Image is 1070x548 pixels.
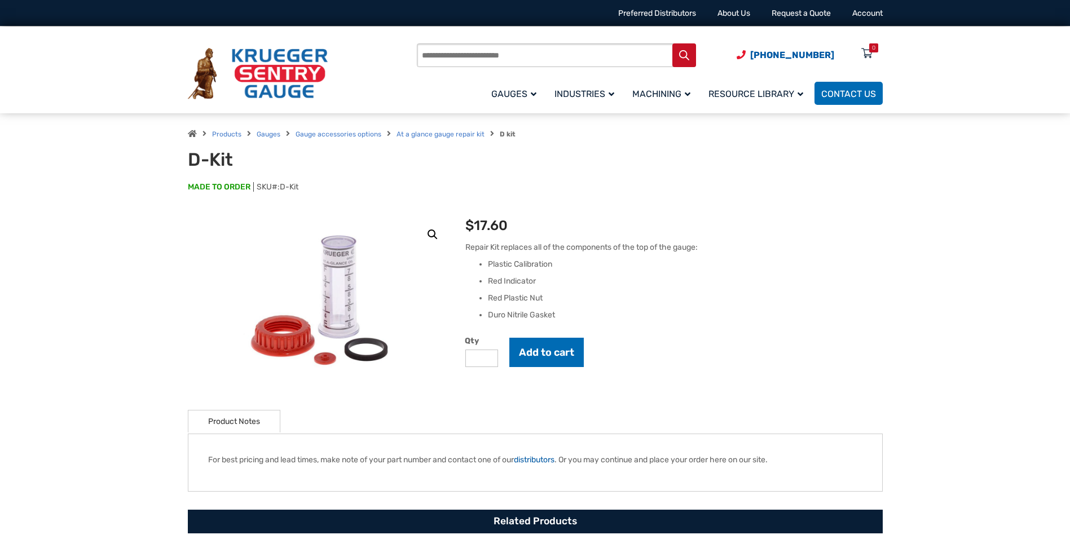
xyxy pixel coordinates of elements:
span: Industries [554,89,614,99]
h2: Related Products [188,510,883,533]
bdi: 17.60 [465,218,508,233]
div: 0 [872,43,875,52]
a: View full-screen image gallery [422,224,443,245]
li: Red Indicator [488,276,882,287]
h1: D-Kit [188,149,466,170]
button: Add to cart [509,338,584,367]
span: D-Kit [280,182,298,192]
a: Phone Number (920) 434-8860 [737,48,834,62]
a: Preferred Distributors [618,8,696,18]
a: At a glance gauge repair kit [397,130,485,138]
a: Contact Us [814,82,883,105]
li: Red Plastic Nut [488,293,882,304]
a: distributors [514,455,554,465]
a: Resource Library [702,80,814,107]
a: About Us [717,8,750,18]
strong: D kit [500,130,516,138]
input: Product quantity [465,350,498,367]
a: Account [852,8,883,18]
a: Product Notes [208,410,260,432]
p: Repair Kit replaces all of the components of the top of the gauge: [465,241,882,253]
img: Krueger Sentry Gauge [188,48,328,100]
a: Industries [548,80,626,107]
a: Gauges [257,130,280,138]
a: Machining [626,80,702,107]
a: Request a Quote [772,8,831,18]
a: Gauges [485,80,548,107]
li: Duro Nitrile Gasket [488,310,882,321]
span: Gauges [491,89,536,99]
a: Gauge accessories options [296,130,381,138]
span: Contact Us [821,89,876,99]
span: SKU#: [253,182,298,192]
span: MADE TO ORDER [188,182,250,193]
span: [PHONE_NUMBER] [750,50,834,60]
p: For best pricing and lead times, make note of your part number and contact one of our . Or you ma... [208,454,862,466]
li: Plastic Calibration [488,259,882,270]
span: Resource Library [708,89,803,99]
span: Machining [632,89,690,99]
a: Products [212,130,241,138]
span: $ [465,218,474,233]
